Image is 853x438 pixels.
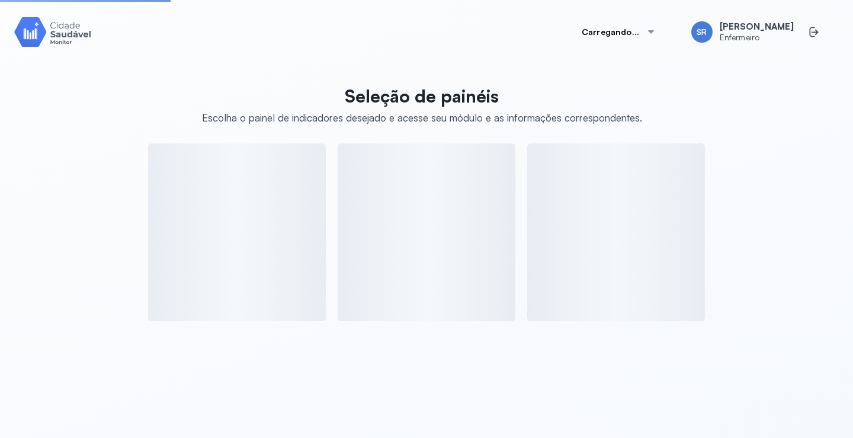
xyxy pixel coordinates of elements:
[697,27,707,37] span: SR
[14,15,91,49] img: Logotipo do produto Monitor
[567,20,670,44] button: Carregando...
[202,111,642,124] div: Escolha o painel de indicadores desejado e acesse seu módulo e as informações correspondentes.
[202,85,642,107] p: Seleção de painéis
[720,21,794,33] span: [PERSON_NAME]
[720,33,794,43] span: Enfermeiro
